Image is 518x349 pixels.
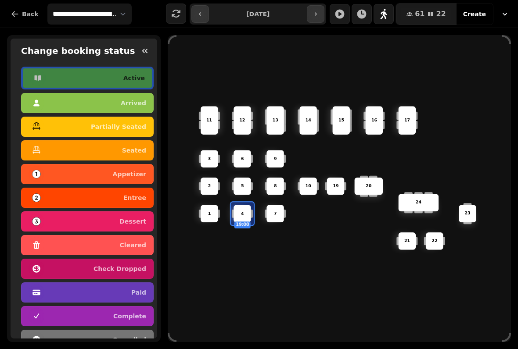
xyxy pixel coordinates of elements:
[416,199,421,206] p: 24
[415,11,424,18] span: 61
[404,118,410,124] p: 17
[18,45,135,57] h2: Change booking status
[94,266,146,272] p: check dropped
[274,156,277,162] p: 9
[241,183,244,189] p: 5
[396,4,457,25] button: 6122
[463,11,486,17] span: Create
[239,118,245,124] p: 12
[21,259,154,279] button: check dropped
[21,117,154,137] button: partially seated
[366,183,371,189] p: 20
[122,147,146,153] p: seated
[123,195,146,201] p: entree
[274,210,277,217] p: 7
[112,337,146,343] p: cancelled
[234,222,250,228] p: 19:00
[208,156,211,162] p: 3
[208,210,211,217] p: 1
[404,238,410,244] p: 21
[432,238,437,244] p: 22
[333,183,338,189] p: 19
[21,282,154,303] button: paid
[4,4,46,25] button: Back
[21,67,154,89] button: active
[91,124,146,130] p: partially seated
[119,218,146,224] p: dessert
[436,11,446,18] span: 22
[21,211,154,231] button: dessert
[272,118,278,124] p: 13
[21,306,154,326] button: complete
[306,118,311,124] p: 14
[208,183,211,189] p: 2
[241,210,244,217] p: 4
[123,75,145,81] p: active
[22,11,39,17] span: Back
[21,164,154,184] button: appetizer
[371,118,377,124] p: 16
[113,313,146,319] p: complete
[113,171,146,177] p: appetizer
[338,118,344,124] p: 15
[206,118,212,124] p: 11
[21,188,154,208] button: entree
[274,183,277,189] p: 8
[21,140,154,160] button: seated
[456,4,493,25] button: Create
[306,183,311,189] p: 10
[120,242,146,248] p: cleared
[121,100,146,106] p: arrived
[241,156,244,162] p: 6
[21,235,154,255] button: cleared
[464,210,470,217] p: 23
[131,289,146,296] p: paid
[21,93,154,113] button: arrived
